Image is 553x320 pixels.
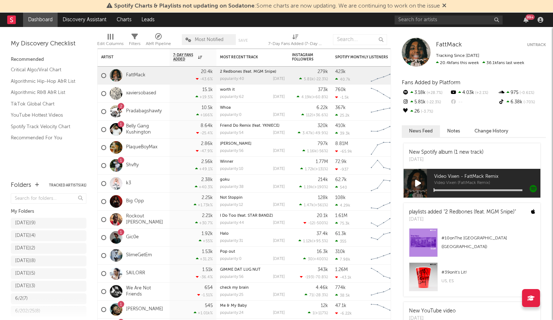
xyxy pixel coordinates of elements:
a: [PERSON_NAME] [220,142,251,146]
a: Leads [136,13,159,27]
span: -500 % [315,221,327,225]
div: 8.81M [335,141,348,146]
div: +40.3 % [195,185,213,189]
span: 1 [313,311,314,315]
a: Not Stoppin [220,196,243,200]
div: 75.3k [335,221,350,226]
div: +30.7 % [195,221,213,225]
div: 2.38k [201,177,213,182]
div: 310k [335,249,345,254]
a: Whoa [220,106,231,110]
div: A&R Pipeline [146,40,171,48]
div: ( ) [299,203,328,207]
div: [DATE] [273,293,285,297]
span: +36.6 % [313,113,327,117]
div: # 39 on It's Lit! [441,268,535,277]
div: 62.7k [335,177,347,182]
span: -3.7 % [420,110,433,114]
div: 2.25k [202,195,213,200]
div: 410k [335,123,346,128]
div: [DATE] [273,185,285,189]
div: [DATE] [273,131,285,135]
div: 540 [335,185,347,190]
div: 1.77M [316,159,328,164]
span: 20.4k fans this week [436,61,479,65]
a: Algorithmic Hip-Hop A&R List [11,77,79,85]
a: [DATE](9) [11,218,86,229]
div: 975 [498,88,546,98]
div: [DATE] [273,149,285,153]
div: 4.29k [335,203,350,208]
a: TikTok Global Chart [11,100,79,108]
div: popularity: 0 [220,113,242,117]
span: +28.7 % [426,91,442,95]
div: Whoa [220,106,285,110]
div: US, ES [441,277,535,285]
span: 7-Day Fans Added [173,53,196,62]
div: ( ) [301,113,328,117]
a: k3 [126,180,131,186]
div: 367k [335,105,346,110]
div: [DATE] [273,275,285,279]
div: 1.51k [202,267,213,272]
div: 2.86k [201,141,213,146]
span: 1.16k [307,149,316,153]
div: +19.5 % [195,95,213,99]
div: popularity: 62 [220,95,244,99]
a: [DATE](4) [11,230,86,241]
div: 774k [335,285,346,290]
div: 760k [335,87,346,92]
div: A&R Pipeline [146,31,171,51]
a: [DATE](5) [11,268,86,279]
svg: Chart title [368,103,400,121]
div: New Spotify album (1 new track) [409,149,484,156]
a: GIMME DAT LUG NUT [220,268,261,272]
a: Belly Gang Kushington [126,123,166,136]
a: 6/202/25(8) [11,306,86,317]
div: worth it [220,88,285,92]
div: 654 [204,285,213,290]
div: 1.53k [202,249,213,254]
a: We Are Not Friends [126,285,166,298]
span: -0.61 % [518,91,534,95]
div: ( ) [304,221,328,225]
div: 128k [318,195,328,200]
div: [DATE] [409,216,516,223]
input: Search for artists [395,15,503,24]
div: +1.01k % [194,311,213,315]
div: [DATE] [273,257,285,261]
div: # 10 on The [GEOGRAPHIC_DATA] ([GEOGRAPHIC_DATA]) [441,234,535,251]
span: 1.12k [303,239,312,243]
div: ( ) [299,77,328,81]
div: [DATE] [273,77,285,81]
div: 6/2 ( 7 ) [15,294,28,303]
svg: Chart title [368,67,400,85]
a: Halo [220,232,229,236]
div: [DATE] [409,156,484,163]
div: -6.22k [335,311,352,316]
div: -36.4 % [196,275,213,279]
a: worth it [220,88,235,92]
div: popularity: 10 [220,167,243,171]
div: 4.03k [450,88,498,98]
div: +1.73k % [194,203,213,207]
div: [DATE] [273,203,285,207]
a: Charts [112,13,136,27]
span: : Some charts are now updating. We are continuing to work on the issue [114,3,440,9]
div: 47.1k [335,303,346,308]
div: 7-Day Fans Added (7-Day Fans Added) [268,31,322,51]
svg: Chart title [368,193,400,211]
a: YouTube Hottest Videos [11,111,79,119]
div: 20.4k [201,69,213,74]
span: +561 % [315,203,327,207]
div: 38.5k [335,293,350,298]
a: FattMack [126,72,145,78]
div: [DATE] ( 9 ) [15,219,36,227]
svg: Chart title [368,229,400,247]
div: 25.2k [335,113,350,118]
a: goku [220,178,230,182]
a: "2 Redbones (feat. MGM Snipe)" [444,209,516,215]
div: New YouTube video [409,307,456,315]
a: PlaqueBoyMax [126,144,157,150]
div: popularity: 25 [220,293,243,297]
